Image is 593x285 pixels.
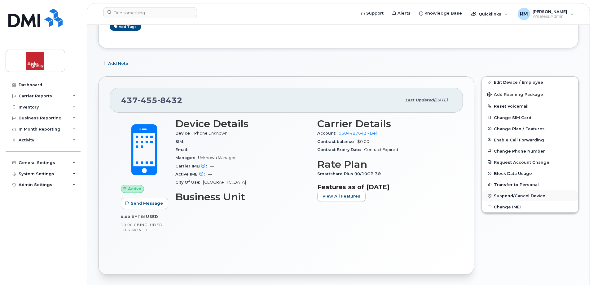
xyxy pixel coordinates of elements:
input: Find something... [103,7,197,18]
span: iPhone Unknown [193,131,227,136]
span: Enable Call Forwarding [494,137,544,142]
span: Add Note [108,60,128,66]
span: SIM [175,139,187,144]
h3: Features as of [DATE] [317,183,452,191]
span: Last updated [405,98,434,102]
button: Add Note [98,58,134,69]
span: Device [175,131,193,136]
span: used [146,214,158,219]
span: Active IMEI [175,172,208,176]
button: Enable Call Forwarding [482,134,578,145]
span: 8432 [157,96,182,105]
span: Suspend/Cancel Device [494,194,545,198]
button: Change SIM Card [482,112,578,123]
span: — [210,164,214,168]
span: Wireless Admin [533,14,567,19]
span: Smartshare Plus 90/10GB 36 [317,171,384,176]
span: [GEOGRAPHIC_DATA] [203,180,246,185]
span: Alerts [398,10,411,16]
span: 0.00 Bytes [121,215,146,219]
button: Change Phone Number [482,145,578,157]
span: RM [520,10,528,18]
span: 455 [138,96,157,105]
span: Active [128,186,141,192]
h3: Rate Plan [317,159,452,170]
span: Manager [175,155,198,160]
a: 0504487643 - Bell [339,131,378,136]
button: Send Message [121,198,168,209]
span: Support [366,10,384,16]
span: Contract balance [317,139,357,144]
button: Reset Voicemail [482,100,578,112]
button: View All Features [317,191,366,202]
span: Contract Expired [364,147,398,152]
button: Request Account Change [482,157,578,168]
h3: Carrier Details [317,118,452,129]
span: Carrier IMEI [175,164,210,168]
span: Contract Expiry Date [317,147,364,152]
span: Knowledge Base [424,10,462,16]
button: Change Plan / Features [482,123,578,134]
span: Add Roaming Package [487,92,543,98]
h3: Device Details [175,118,310,129]
button: Block Data Usage [482,168,578,179]
span: View All Features [323,193,360,199]
span: — [187,139,191,144]
span: Account [317,131,339,136]
span: [PERSON_NAME] [533,9,567,14]
span: included this month [121,222,163,233]
button: Suspend/Cancel Device [482,190,578,201]
span: [DATE] [434,98,448,102]
a: Edit Device / Employee [482,77,578,88]
a: Support [357,7,388,20]
a: Add tags [110,23,141,31]
span: — [191,147,195,152]
button: Add Roaming Package [482,88,578,100]
span: $0.00 [357,139,369,144]
span: Unknown Manager [198,155,236,160]
span: City Of Use [175,180,203,185]
a: Knowledge Base [415,7,466,20]
span: 437 [121,96,182,105]
span: Email [175,147,191,152]
span: 10.00 GB [121,223,140,227]
span: Quicklinks [479,11,501,16]
span: Send Message [131,200,163,206]
div: Ronan McAvoy [513,8,578,20]
span: — [208,172,212,176]
span: Change Plan / Features [494,126,545,131]
button: Change IMEI [482,201,578,212]
iframe: Messenger Launcher [566,258,588,280]
button: Transfer to Personal [482,179,578,190]
a: Alerts [388,7,415,20]
h3: Business Unit [175,191,310,203]
div: Quicklinks [467,8,512,20]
